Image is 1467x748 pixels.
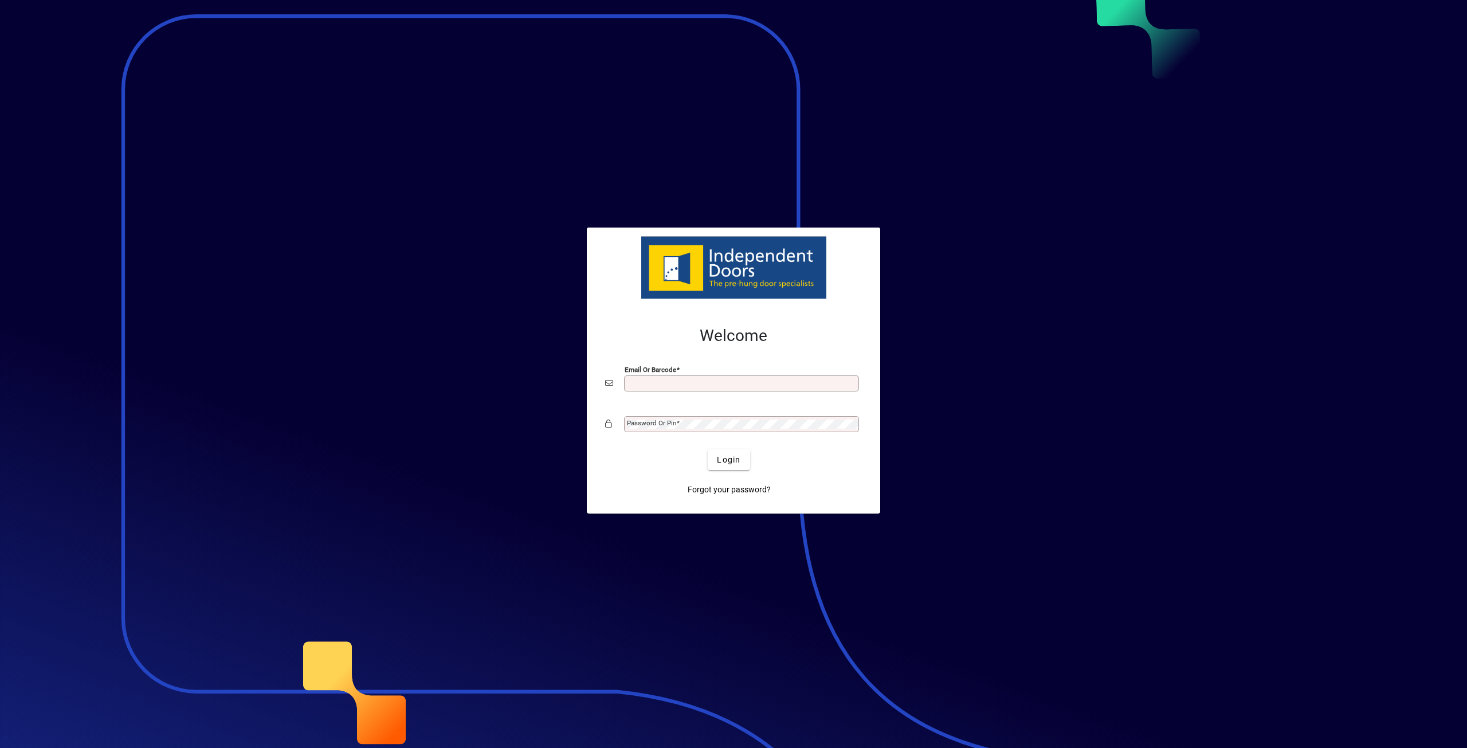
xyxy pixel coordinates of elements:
span: Login [717,454,740,466]
a: Forgot your password? [683,479,775,500]
mat-label: Email or Barcode [625,366,676,374]
mat-label: Password or Pin [627,419,676,427]
h2: Welcome [605,326,862,346]
span: Forgot your password? [688,484,771,496]
button: Login [708,449,750,470]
